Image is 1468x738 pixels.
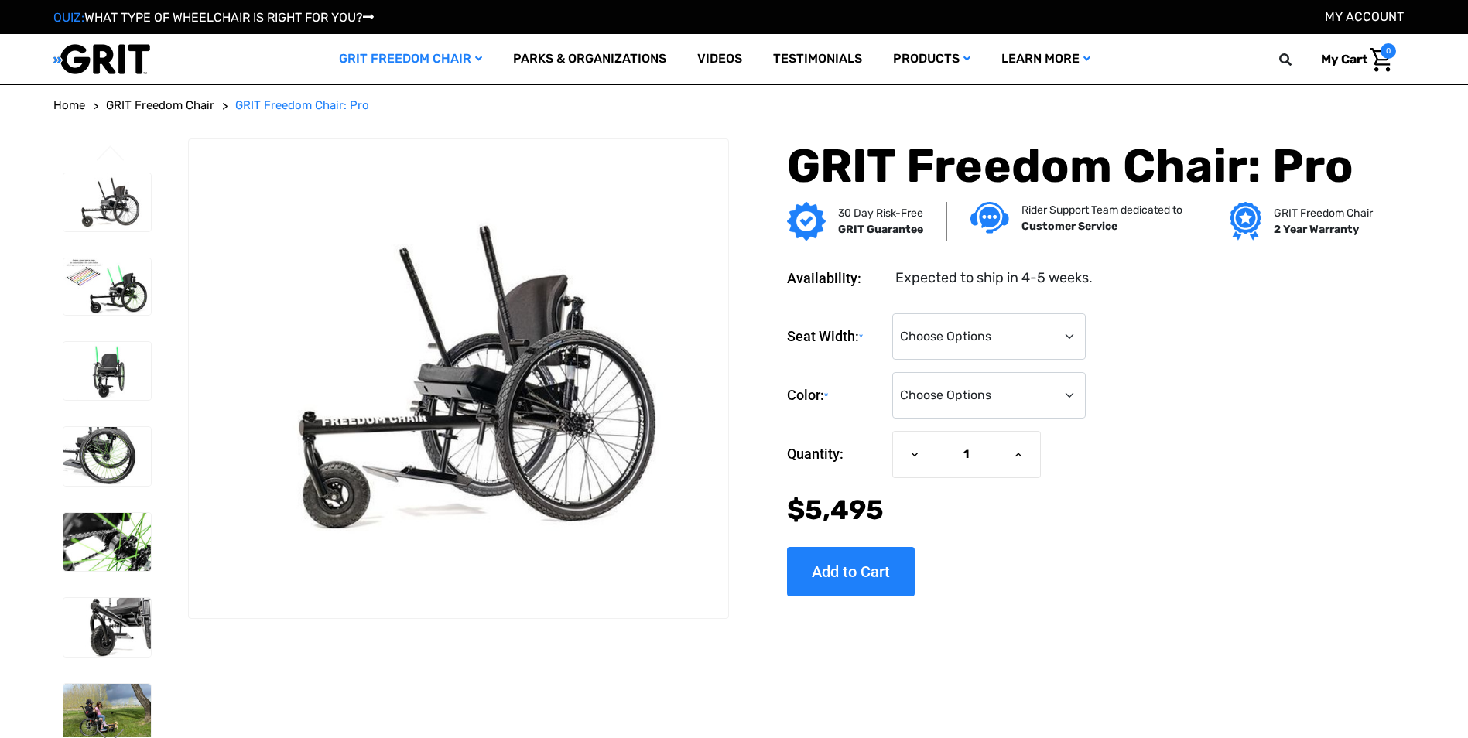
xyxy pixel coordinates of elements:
[787,138,1367,194] h1: GRIT Freedom Chair: Pro
[970,202,1009,234] img: Customer service
[787,268,885,289] dt: Availability:
[1286,43,1309,76] input: Search
[323,34,498,84] a: GRIT Freedom Chair
[1381,43,1396,59] span: 0
[838,205,923,221] p: 30 Day Risk-Free
[63,427,151,486] img: GRIT Freedom Chair Pro: close up side view of Pro off road wheelchair model highlighting custom c...
[53,97,1415,114] nav: Breadcrumb
[63,598,151,657] img: GRIT Freedom Chair Pro: close up of front reinforced, tubular front fork and mountainboard wheel ...
[758,34,878,84] a: Testimonials
[53,43,150,75] img: GRIT All-Terrain Wheelchair and Mobility Equipment
[838,223,923,236] strong: GRIT Guarantee
[94,145,127,164] button: Go to slide 3 of 3
[878,34,986,84] a: Products
[1230,202,1261,241] img: Grit freedom
[53,10,84,25] span: QUIZ:
[895,268,1093,289] dd: Expected to ship in 4-5 weeks.
[787,313,885,360] label: Seat Width:
[53,10,374,25] a: QUIZ:WHAT TYPE OF WHEELCHAIR IS RIGHT FOR YOU?
[235,97,369,114] a: GRIT Freedom Chair: Pro
[63,342,151,401] img: GRIT Freedom Chair Pro: front view of Pro model all terrain wheelchair with green lever wraps and...
[1021,202,1182,218] p: Rider Support Team dedicated to
[787,547,915,596] input: Add to Cart
[1274,205,1373,221] p: GRIT Freedom Chair
[63,173,151,232] img: GRIT Freedom Chair Pro: the Pro model shown including contoured Invacare Matrx seatback, Spinergy...
[682,34,758,84] a: Videos
[1021,220,1117,233] strong: Customer Service
[106,97,214,114] a: GRIT Freedom Chair
[498,34,682,84] a: Parks & Organizations
[63,258,151,315] img: GRIT Freedom Chair Pro: side view of Pro model with green lever wraps and spokes on Spinergy whee...
[1321,52,1367,67] span: My Cart
[106,98,214,112] span: GRIT Freedom Chair
[63,513,151,572] img: GRIT Freedom Chair Pro: close up of one Spinergy wheel with green-colored spokes and upgraded dri...
[1274,223,1359,236] strong: 2 Year Warranty
[986,34,1106,84] a: Learn More
[189,199,727,558] img: GRIT Freedom Chair Pro: the Pro model shown including contoured Invacare Matrx seatback, Spinergy...
[787,202,826,241] img: GRIT Guarantee
[1370,48,1392,72] img: Cart
[53,97,85,114] a: Home
[1309,43,1396,76] a: Cart with 0 items
[787,431,885,477] label: Quantity:
[53,98,85,112] span: Home
[1325,9,1404,24] a: Account
[787,372,885,419] label: Color:
[235,98,369,112] span: GRIT Freedom Chair: Pro
[787,494,884,526] span: $5,495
